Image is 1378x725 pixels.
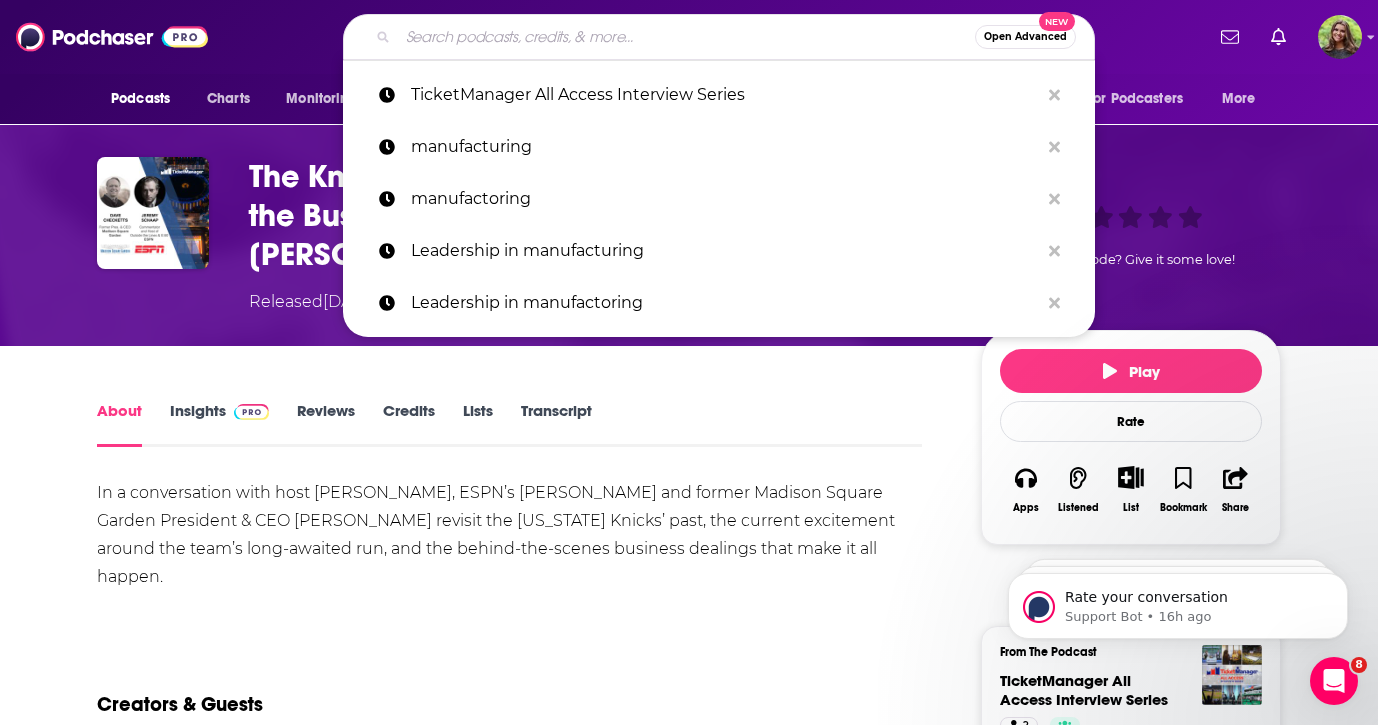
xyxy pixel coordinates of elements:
div: Show More ButtonList [1105,453,1157,526]
button: open menu [1074,80,1212,118]
span: Good episode? Give it some love! [1027,252,1235,267]
img: User Profile [1318,15,1362,59]
a: About [97,401,142,447]
button: Share [1210,453,1262,526]
p: Leadership in manufacturing [411,225,1039,277]
button: open menu [272,80,383,118]
div: Share [1222,502,1249,514]
p: manufacturing [411,121,1039,173]
div: Released [DATE] [249,290,376,314]
a: Reviews [297,401,355,447]
a: InsightsPodchaser Pro [170,401,269,447]
iframe: Intercom live chat [1310,657,1358,705]
p: Leadership in manufactoring [411,277,1039,329]
a: Lists [463,401,493,447]
h2: Creators & Guests [97,692,263,717]
div: Search podcasts, credits, & more... [343,14,1095,60]
button: Apps [1000,453,1052,526]
h1: The Knicks, the Media, and the Money: Inside the Business with Schaap and Checketts [249,157,949,274]
img: The Knicks, the Media, and the Money: Inside the Business with Schaap and Checketts [97,157,209,269]
a: Leadership in manufacturing [343,225,1095,277]
a: Leadership in manufactoring [343,277,1095,329]
a: manufacturing [343,121,1095,173]
button: open menu [97,80,196,118]
div: List [1123,501,1139,514]
img: Podchaser - Follow, Share and Rate Podcasts [16,18,208,56]
button: open menu [1208,80,1281,118]
button: Play [1000,349,1262,393]
button: Listened [1052,453,1104,526]
span: Logged in as reagan34226 [1318,15,1362,59]
span: Open Advanced [984,32,1067,42]
div: Apps [1013,502,1039,514]
span: Play [1103,362,1160,381]
button: Show More Button [1110,466,1151,488]
span: New [1039,12,1075,31]
a: Show notifications dropdown [1263,20,1294,54]
a: Transcript [521,401,592,447]
span: Charts [207,85,250,113]
div: Listened [1058,502,1099,514]
span: For Podcasters [1087,85,1183,113]
a: TicketManager All Access Interview Series [1000,671,1168,709]
img: Podchaser Pro [234,404,269,420]
span: Podcasts [111,85,170,113]
div: Rate [1000,401,1262,442]
a: Credits [383,401,435,447]
p: TicketManager All Access Interview Series [411,69,1039,121]
img: TicketManager All Access Interview Series [1202,645,1262,705]
div: Bookmark [1160,502,1207,514]
a: Charts [194,80,262,118]
p: manufactoring [411,173,1039,225]
div: In a conversation with host [PERSON_NAME], ESPN’s [PERSON_NAME] and former Madison Square Garden ... [97,479,922,591]
a: manufactoring [343,173,1095,225]
a: Show notifications dropdown [1213,20,1247,54]
iframe: Intercom notifications message [978,531,1378,671]
a: TicketManager All Access Interview Series [343,69,1095,121]
button: Bookmark [1157,453,1209,526]
button: Show profile menu [1318,15,1362,59]
span: 8 [1351,657,1367,673]
span: More [1222,85,1256,113]
span: Monitoring [286,85,357,113]
button: Open AdvancedNew [975,25,1076,49]
input: Search podcasts, credits, & more... [398,21,975,53]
